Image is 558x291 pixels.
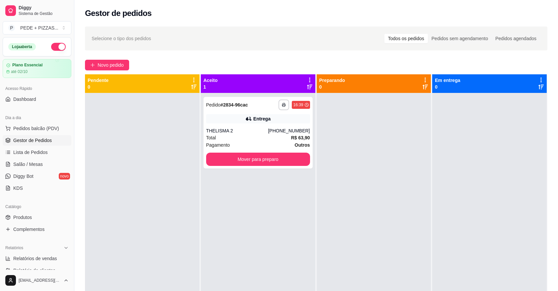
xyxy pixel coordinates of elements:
a: Complementos [3,224,71,235]
div: Loja aberta [8,43,36,50]
a: Plano Essencialaté 02/10 [3,59,71,78]
span: Novo pedido [98,61,124,69]
div: Dia a dia [3,112,71,123]
span: KDS [13,185,23,191]
span: Relatório de clientes [13,267,55,274]
span: Salão / Mesas [13,161,43,168]
p: 0 [319,84,345,90]
button: [EMAIL_ADDRESS][DOMAIN_NAME] [3,272,71,288]
span: [EMAIL_ADDRESS][DOMAIN_NAME] [19,278,61,283]
a: KDS [3,183,71,193]
a: Produtos [3,212,71,223]
strong: # 2834-96cac [220,102,248,108]
span: Lista de Pedidos [13,149,48,156]
div: Pedidos sem agendamento [428,34,492,43]
a: Diggy Botnovo [3,171,71,182]
a: Dashboard [3,94,71,105]
a: Lista de Pedidos [3,147,71,158]
strong: R$ 63,90 [291,135,310,140]
span: Diggy Bot [13,173,34,180]
span: Pagamento [206,141,230,149]
a: Relatório de clientes [3,265,71,276]
div: Todos os pedidos [384,34,428,43]
div: THELISMA 2 [206,127,268,134]
a: DiggySistema de Gestão [3,3,71,19]
span: Diggy [19,5,69,11]
span: plus [90,63,95,67]
p: 0 [88,84,109,90]
button: Alterar Status [51,43,66,51]
span: Relatórios de vendas [13,255,57,262]
span: Sistema de Gestão [19,11,69,16]
div: PEDE + PIZZAS ... [20,25,58,31]
div: [PHONE_NUMBER] [268,127,310,134]
p: 1 [203,84,218,90]
div: Acesso Rápido [3,83,71,94]
article: até 02/10 [11,69,28,74]
p: Preparando [319,77,345,84]
button: Mover para preparo [206,153,310,166]
span: Pedido [206,102,221,108]
article: Plano Essencial [12,63,42,68]
span: Gestor de Pedidos [13,137,52,144]
p: 0 [435,84,460,90]
span: Dashboard [13,96,36,103]
span: Selecione o tipo dos pedidos [92,35,151,42]
button: Pedidos balcão (PDV) [3,123,71,134]
span: P [8,25,15,31]
span: Complementos [13,226,44,233]
button: Select a team [3,21,71,35]
a: Relatórios de vendas [3,253,71,264]
h2: Gestor de pedidos [85,8,152,19]
a: Salão / Mesas [3,159,71,170]
div: Catálogo [3,201,71,212]
strong: Outros [295,142,310,148]
p: Aceito [203,77,218,84]
span: Pedidos balcão (PDV) [13,125,59,132]
button: Novo pedido [85,60,129,70]
span: Total [206,134,216,141]
div: Pedidos agendados [492,34,540,43]
a: Gestor de Pedidos [3,135,71,146]
div: Entrega [253,115,271,122]
span: Relatórios [5,245,23,251]
span: Produtos [13,214,32,221]
div: 16:39 [293,102,303,108]
p: Em entrega [435,77,460,84]
p: Pendente [88,77,109,84]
